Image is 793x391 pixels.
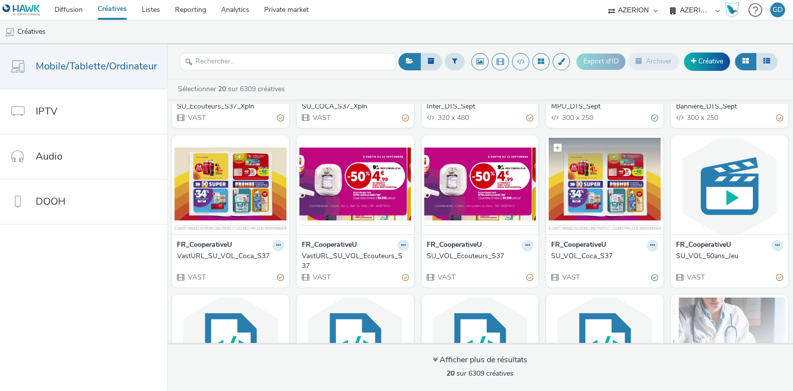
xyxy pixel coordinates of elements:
[177,84,289,94] a: Sélectionner sur 6309 créatives
[427,102,534,112] a: Inter_DTS_Sept
[526,112,533,123] div: Partiellement valide
[776,112,783,123] div: Partiellement valide
[427,240,482,251] strong: FR_CooperativeU
[302,240,357,251] strong: FR_CooperativeU
[561,273,580,282] span: VAST
[5,27,15,37] img: mobile
[676,102,779,112] div: Bannière_DTS_Sept
[177,251,280,261] div: VastURL_SU_VOL_Coca_S37
[676,240,731,251] strong: FR_CooperativeU
[756,53,778,70] button: Liste
[427,251,534,261] a: SU_VOL_Ecouteurs_S37
[437,273,455,282] span: VAST
[177,102,284,112] a: SU_Ecouteurs_S37_Xpln
[218,84,226,94] strong: 20
[651,273,658,283] div: Valide
[686,273,705,282] span: VAST
[551,251,658,261] a: SU_VOL_Coca_S37
[36,149,62,164] span: Audio
[177,102,280,112] div: SU_Ecouteurs_S37_Xpln
[674,138,786,234] img: SU_VOL_50ans_Jeu visual
[651,112,658,123] div: Valide
[302,251,409,272] a: VastURL_SU_VOL_Ecouteurs_S37
[776,273,783,283] div: Partiellement valide
[177,251,284,261] a: VastURL_SU_VOL_Coca_S37
[628,53,679,70] button: Archiver
[437,113,469,122] span: 320 x 480
[180,53,396,70] input: Rechercher...
[424,138,536,234] img: SU_VOL_Ecouteurs_S37 visual
[2,4,41,16] img: undefined Logo
[773,2,783,17] div: GD
[427,102,530,112] div: Inter_DTS_Sept
[676,251,783,261] a: SU_VOL_50ans_Jeu
[549,138,661,234] img: SU_VOL_Coca_S37 visual
[312,273,331,282] span: VAST
[447,369,454,378] strong: 20
[561,113,593,122] span: 300 x 250
[725,2,743,18] a: Hawk Academy
[312,113,331,122] span: VAST
[402,112,409,123] div: Partiellement valide
[402,273,409,283] div: Partiellement valide
[433,354,527,366] div: Afficher plus de résultats
[36,59,157,73] span: Mobile/Tablette/Ordinateur
[36,194,65,209] span: DOOH
[551,102,658,112] a: MPU_DTS_Sept
[187,273,206,282] span: VAST
[576,54,625,69] button: Export d'ID
[177,240,232,251] strong: FR_CooperativeU
[735,53,756,70] button: Grille
[686,113,718,122] span: 300 x 250
[302,102,405,112] div: SU_COCA_S37_Xpln
[684,53,730,70] a: Créative
[187,113,206,122] span: VAST
[36,104,57,118] span: IPTV
[299,138,411,234] img: VastURL_SU_VOL_Ecouteurs_S37 visual
[277,112,284,123] div: Partiellement valide
[174,138,286,234] img: VastURL_SU_VOL_Coca_S37 visual
[526,273,533,283] div: Partiellement valide
[676,102,783,112] a: Bannière_DTS_Sept
[725,2,739,18] img: Hawk Academy
[551,102,654,112] div: MPU_DTS_Sept
[277,273,284,283] div: Partiellement valide
[676,251,779,261] div: SU_VOL_50ans_Jeu
[551,240,606,251] strong: FR_CooperativeU
[447,369,513,378] span: sur 6309 créatives
[302,251,405,272] div: VastURL_SU_VOL_Ecouteurs_S37
[302,102,409,112] a: SU_COCA_S37_Xpln
[551,251,654,261] div: SU_VOL_Coca_S37
[427,251,530,261] div: SU_VOL_Ecouteurs_S37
